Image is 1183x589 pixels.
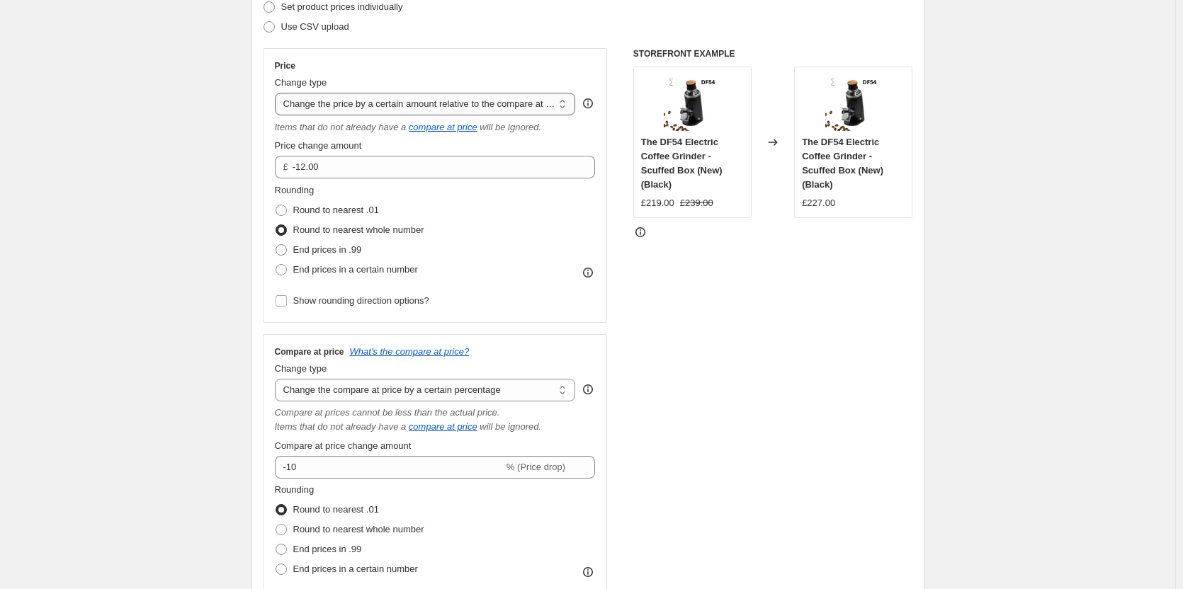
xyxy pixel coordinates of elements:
[293,524,424,534] span: Round to nearest whole number
[641,137,723,190] span: The DF54 Electric Coffee Grinder - Scuffed Box (New) (Black)
[409,421,477,432] button: compare at price
[275,484,315,495] span: Rounding
[641,196,674,210] div: £219.00
[293,156,574,178] input: -12.00
[409,122,477,132] button: compare at price
[293,244,362,255] span: End prices in .99
[293,544,362,554] span: End prices in .99
[581,96,595,110] div: help
[293,295,429,306] span: Show rounding direction options?
[480,421,541,432] i: will be ignored.
[293,504,379,515] span: Round to nearest .01
[275,122,407,132] i: Items that do not already have a
[581,382,595,396] div: help
[293,205,379,215] span: Round to nearest .01
[293,264,418,275] span: End prices in a certain number
[825,74,882,131] img: DF54_80x.png
[275,363,327,374] span: Change type
[633,48,913,59] h6: STOREFRONT EXAMPLE
[680,196,713,210] strike: £239.00
[293,564,418,574] span: End prices in a certain number
[275,456,504,479] input: -15
[350,346,470,357] button: What's the compare at price?
[275,60,295,72] h3: Price
[275,77,327,88] span: Change type
[802,137,883,190] span: The DF54 Electric Coffee Grinder - Scuffed Box (New) (Black)
[275,185,315,195] span: Rounding
[275,346,344,358] h3: Compare at price
[275,421,407,432] i: Items that do not already have a
[664,74,720,131] img: DF54_80x.png
[283,161,288,172] span: £
[506,462,565,472] span: % (Price drop)
[802,196,835,210] div: £227.00
[281,21,349,32] span: Use CSV upload
[480,122,541,132] i: will be ignored.
[275,407,500,418] i: Compare at prices cannot be less than the actual price.
[293,224,424,235] span: Round to nearest whole number
[275,440,412,451] span: Compare at price change amount
[275,140,362,151] span: Price change amount
[281,1,403,12] span: Set product prices individually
